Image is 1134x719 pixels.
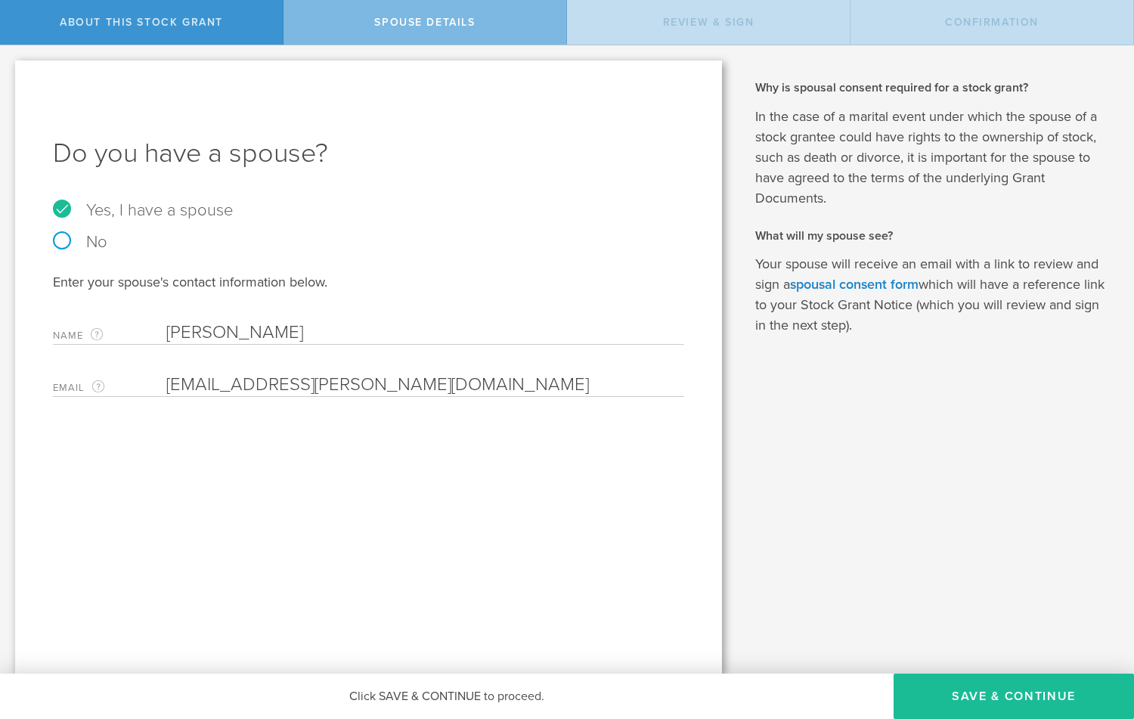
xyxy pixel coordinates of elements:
[53,327,166,344] label: Name
[894,674,1134,719] button: Save & Continue
[755,107,1111,209] p: In the case of a marital event under which the spouse of a stock grantee could have rights to the...
[53,202,684,218] label: Yes, I have a spouse
[945,16,1039,29] span: Confirmation
[374,16,475,29] span: Spouse Details
[166,321,677,344] input: Required
[53,379,166,396] label: Email
[755,79,1111,96] h2: Why is spousal consent required for a stock grant?
[166,373,677,396] input: Required
[53,135,684,172] h1: Do you have a spouse?
[663,16,754,29] span: Review & Sign
[53,273,684,291] div: Enter your spouse's contact information below.
[60,16,223,29] span: About this stock grant
[790,276,919,293] a: spousal consent form
[1058,601,1134,674] iframe: Chat Widget
[755,254,1111,336] p: Your spouse will receive an email with a link to review and sign a which will have a reference li...
[53,234,684,250] label: No
[755,228,1111,244] h2: What will my spouse see?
